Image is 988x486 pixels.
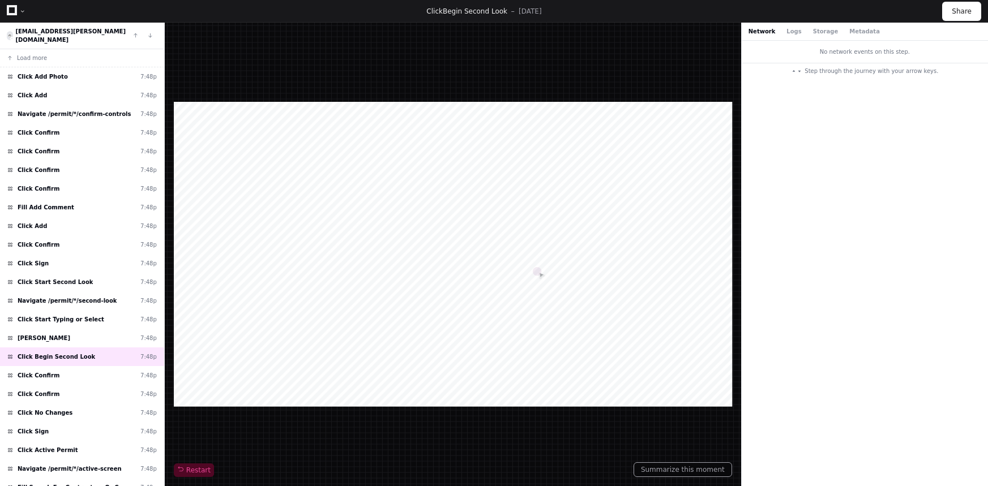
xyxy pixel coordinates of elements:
div: 7:48p [140,278,157,286]
button: Network [749,27,776,36]
div: 7:48p [140,222,157,230]
span: Click Add [18,222,47,230]
span: [PERSON_NAME] [18,334,70,342]
span: Click Start Second Look [18,278,93,286]
div: 7:48p [140,465,157,473]
span: Click Confirm [18,147,59,156]
span: Click Confirm [18,166,59,174]
span: Restart [177,466,211,475]
div: 7:48p [140,166,157,174]
span: Click Start Typing or Select [18,315,104,324]
button: Storage [813,27,838,36]
div: 7:48p [140,371,157,380]
span: Click Confirm [18,240,59,249]
div: 7:48p [140,352,157,361]
span: Navigate /permit/*/second-look [18,296,117,305]
span: Click [426,7,443,15]
div: 7:48p [140,110,157,118]
p: [DATE] [519,7,542,16]
div: 7:48p [140,184,157,193]
span: Step through the journey with your arrow keys. [805,67,938,75]
div: 7:48p [140,128,157,137]
div: 7:48p [140,72,157,81]
div: 7:48p [140,427,157,436]
span: Click Begin Second Look [18,352,95,361]
span: Fill Add Comment [18,203,74,212]
span: Click Confirm [18,390,59,398]
span: Begin Second Look [443,7,507,15]
span: Click Sign [18,259,49,268]
div: 7:48p [140,446,157,454]
span: Click Add [18,91,47,100]
div: No network events on this step. [742,41,988,63]
span: Navigate /permit/*/active-screen [18,465,122,473]
button: Restart [174,463,214,477]
div: 7:48p [140,334,157,342]
div: 7:48p [140,240,157,249]
button: Logs [786,27,801,36]
span: Click Active Permit [18,446,78,454]
div: 7:48p [140,259,157,268]
span: Click Confirm [18,184,59,193]
span: Navigate /permit/*/confirm-controls [18,110,131,118]
button: Summarize this moment [634,462,732,477]
button: Metadata [849,27,880,36]
span: Click No Changes [18,408,72,417]
div: 7:48p [140,408,157,417]
img: 8.svg [7,32,12,40]
div: 7:48p [140,147,157,156]
span: Click Add Photo [18,72,68,81]
span: Click Sign [18,427,49,436]
button: Share [942,2,981,21]
span: Click Confirm [18,128,59,137]
div: 7:48p [140,203,157,212]
span: Click Confirm [18,371,59,380]
a: [EMAIL_ADDRESS][PERSON_NAME][DOMAIN_NAME] [15,28,126,43]
div: 7:48p [140,315,157,324]
div: 7:48p [140,296,157,305]
span: Load more [17,54,47,62]
div: 7:48p [140,91,157,100]
div: 7:48p [140,390,157,398]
